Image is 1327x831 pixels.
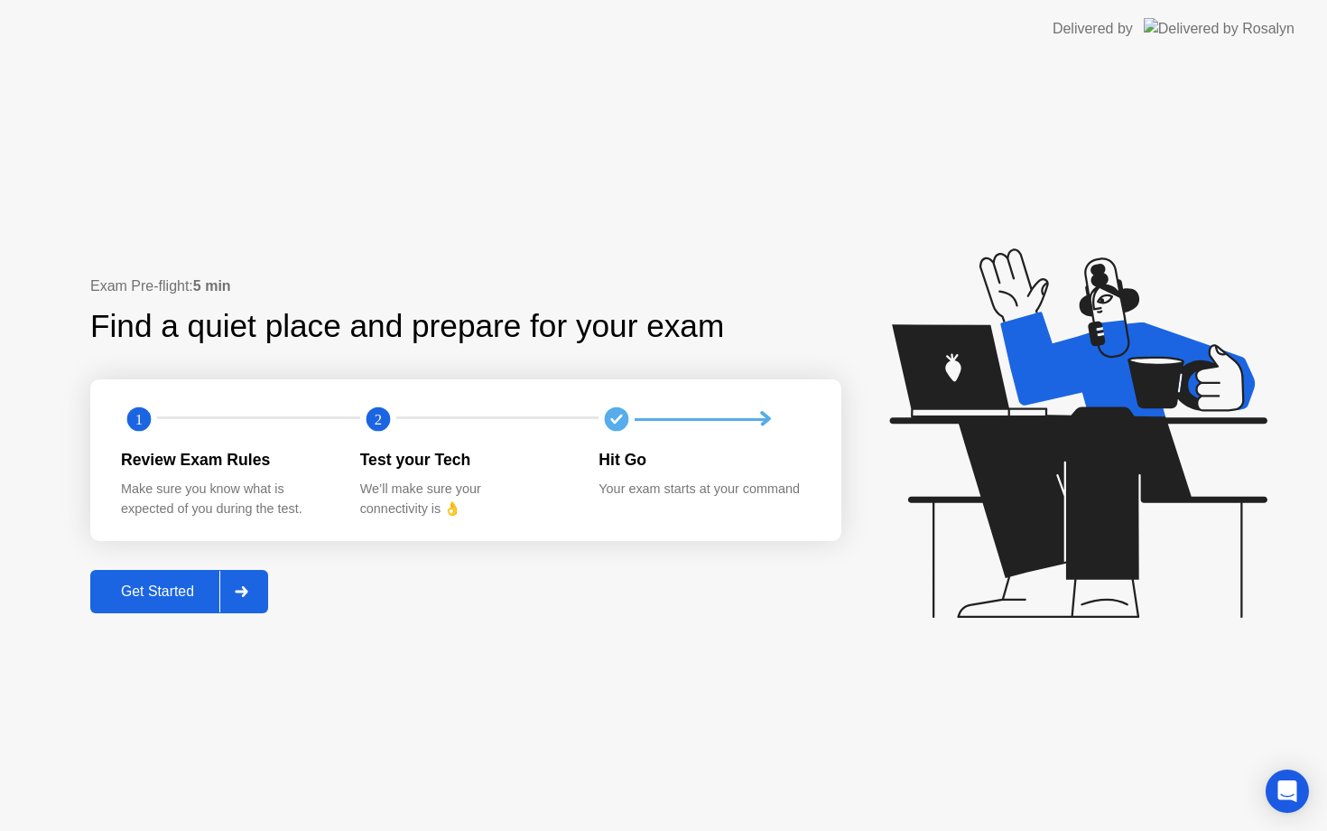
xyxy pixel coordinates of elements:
[599,448,809,472] div: Hit Go
[90,275,841,297] div: Exam Pre-flight:
[375,411,382,428] text: 2
[360,448,571,472] div: Test your Tech
[121,480,331,518] div: Make sure you know what is expected of you during the test.
[90,303,727,350] div: Find a quiet place and prepare for your exam
[90,570,268,613] button: Get Started
[1053,18,1133,40] div: Delivered by
[360,480,571,518] div: We’ll make sure your connectivity is 👌
[193,278,231,294] b: 5 min
[135,411,143,428] text: 1
[96,584,219,600] div: Get Started
[1144,18,1295,39] img: Delivered by Rosalyn
[599,480,809,500] div: Your exam starts at your command
[121,448,331,472] div: Review Exam Rules
[1266,770,1309,813] div: Open Intercom Messenger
